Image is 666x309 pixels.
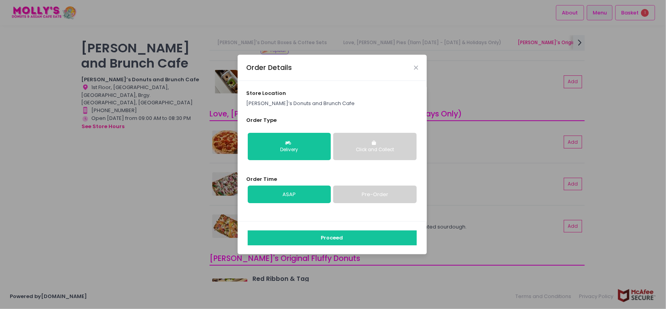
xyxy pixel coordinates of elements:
a: Pre-Order [333,186,416,204]
button: Proceed [248,230,417,245]
a: ASAP [248,186,331,204]
span: Order Time [246,175,277,183]
span: Order Type [246,116,277,124]
button: Close [414,66,418,70]
div: Click and Collect [339,146,411,154]
div: Delivery [253,146,325,154]
div: Order Details [246,63,292,73]
span: store location [246,89,286,97]
p: [PERSON_NAME]’s Donuts and Brunch Cafe [246,100,418,107]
